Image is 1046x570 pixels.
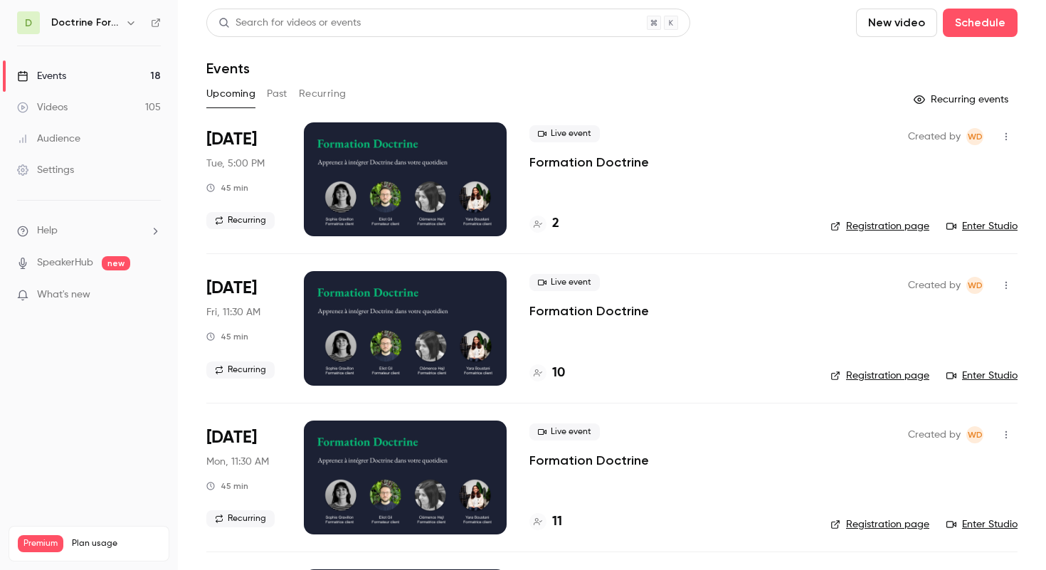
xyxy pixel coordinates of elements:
div: 45 min [206,331,248,342]
h4: 2 [552,214,559,233]
span: D [25,16,32,31]
div: Sep 30 Tue, 5:00 PM (Europe/Paris) [206,122,281,236]
button: Past [267,83,287,105]
span: Premium [18,535,63,552]
span: Recurring [206,510,275,527]
a: Enter Studio [946,219,1018,233]
span: Recurring [206,212,275,229]
span: WD [968,277,983,294]
div: Oct 6 Mon, 11:30 AM (Europe/Paris) [206,421,281,534]
h4: 10 [552,364,565,383]
div: Settings [17,163,74,177]
span: Live event [529,125,600,142]
button: Recurring [299,83,347,105]
span: new [102,256,130,270]
span: Webinar Doctrine [966,426,983,443]
span: [DATE] [206,277,257,300]
div: 45 min [206,182,248,194]
button: New video [856,9,937,37]
a: Formation Doctrine [529,302,649,320]
span: Help [37,223,58,238]
div: Videos [17,100,68,115]
h4: 11 [552,512,562,532]
span: What's new [37,287,90,302]
a: SpeakerHub [37,255,93,270]
div: Search for videos or events [218,16,361,31]
span: Live event [529,423,600,440]
span: [DATE] [206,426,257,449]
button: Upcoming [206,83,255,105]
span: Webinar Doctrine [966,128,983,145]
li: help-dropdown-opener [17,223,161,238]
a: 11 [529,512,562,532]
div: Events [17,69,66,83]
a: 10 [529,364,565,383]
a: Registration page [830,369,929,383]
a: Registration page [830,219,929,233]
a: 2 [529,214,559,233]
span: Created by [908,426,961,443]
span: Created by [908,277,961,294]
button: Recurring events [907,88,1018,111]
span: Plan usage [72,538,160,549]
a: Enter Studio [946,517,1018,532]
h6: Doctrine Formation Avocats [51,16,120,30]
h1: Events [206,60,250,77]
a: Registration page [830,517,929,532]
div: 45 min [206,480,248,492]
span: Fri, 11:30 AM [206,305,260,320]
span: Mon, 11:30 AM [206,455,269,469]
a: Formation Doctrine [529,154,649,171]
span: Recurring [206,361,275,379]
span: Created by [908,128,961,145]
a: Enter Studio [946,369,1018,383]
div: Oct 3 Fri, 11:30 AM (Europe/Paris) [206,271,281,385]
span: Webinar Doctrine [966,277,983,294]
button: Schedule [943,9,1018,37]
span: Tue, 5:00 PM [206,157,265,171]
div: Audience [17,132,80,146]
span: WD [968,426,983,443]
a: Formation Doctrine [529,452,649,469]
span: [DATE] [206,128,257,151]
iframe: Noticeable Trigger [144,289,161,302]
span: Live event [529,274,600,291]
span: WD [968,128,983,145]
